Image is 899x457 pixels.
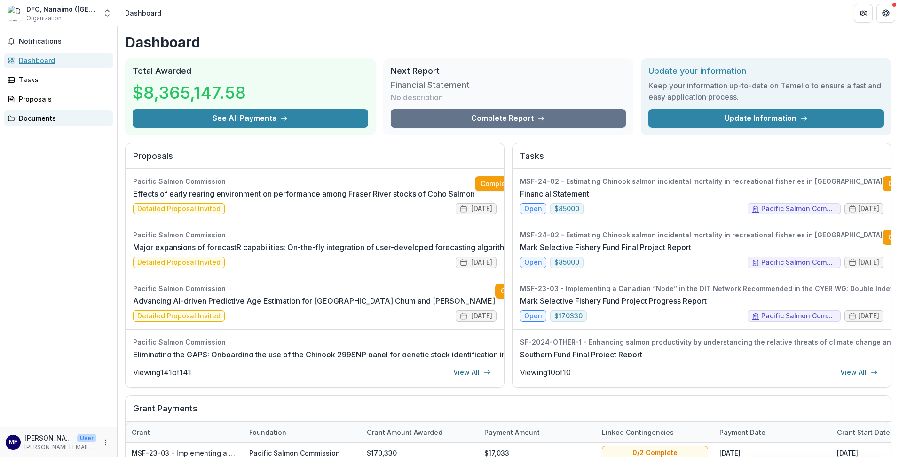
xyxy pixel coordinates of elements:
a: Eliminating the GAPS: Onboarding the use of the Chinook 299SNP panel for genetic stock identifica... [133,349,673,360]
div: Grant amount awarded [361,422,479,442]
h2: Proposals [133,151,497,169]
button: Open entity switcher [101,4,114,23]
img: DFO, Nanaimo (Pacific Biological Station) [8,6,23,21]
button: Partners [854,4,873,23]
div: Linked Contingencies [596,422,714,442]
a: Major expansions of forecastR capabilities: On-the-fly integration of user-developed forecasting ... [133,242,893,253]
div: Payment date [714,422,831,442]
a: View All [448,365,497,380]
h2: Tasks [520,151,883,169]
span: Notifications [19,38,110,46]
p: [PERSON_NAME] [24,433,73,443]
h3: $8,365,147.58 [133,80,246,105]
div: Dashboard [19,55,106,65]
h2: Next Report [391,66,626,76]
nav: breadcrumb [121,6,165,20]
div: Proposals [19,94,106,104]
div: Grant [126,427,156,437]
p: [PERSON_NAME][EMAIL_ADDRESS][PERSON_NAME][DOMAIN_NAME] [24,443,96,451]
div: Payment Amount [479,422,596,442]
h2: Update your information [648,66,884,76]
span: Organization [26,14,62,23]
div: Grant [126,422,244,442]
a: Documents [4,110,113,126]
a: Southern Fund Final Project Report [520,349,642,360]
a: Update Information [648,109,884,128]
button: Notifications [4,34,113,49]
h3: Keep your information up-to-date on Temelio to ensure a fast and easy application process. [648,80,884,102]
div: Linked Contingencies [596,427,679,437]
button: See All Payments [133,109,368,128]
h2: Total Awarded [133,66,368,76]
a: View All [835,365,883,380]
p: User [77,434,96,442]
div: Foundation [244,427,292,437]
p: Viewing 10 of 10 [520,367,571,378]
a: Tasks [4,72,113,87]
p: Viewing 141 of 141 [133,367,191,378]
a: Financial Statement [520,188,589,199]
h2: Grant Payments [133,403,883,421]
a: Complete [475,176,529,191]
p: No description [391,92,443,103]
a: Proposals [4,91,113,107]
div: Grant start date [831,427,896,437]
a: Dashboard [4,53,113,68]
a: Effects of early rearing environment on performance among Fraser River stocks of Coho Salmon [133,188,475,199]
div: Dashboard [125,8,161,18]
div: Foundation [244,422,361,442]
div: Tasks [19,75,106,85]
button: More [100,437,111,448]
a: Complete [495,284,549,299]
div: Payment Amount [479,427,545,437]
h3: Financial Statement [391,80,470,90]
div: Documents [19,113,106,123]
a: Complete Report [391,109,626,128]
div: Payment date [714,427,771,437]
a: Mark Selective Fishery Fund Project Progress Report [520,295,707,307]
a: Mark Selective Fishery Fund Final Project Report [520,242,691,253]
div: Michael Folkes [9,439,17,445]
div: DFO, Nanaimo ([GEOGRAPHIC_DATA]) [26,4,97,14]
a: Advancing AI-driven Predictive Age Estimation for [GEOGRAPHIC_DATA] Chum and [PERSON_NAME] [133,295,495,307]
div: Grant amount awarded [361,427,448,437]
h1: Dashboard [125,34,891,51]
button: Get Help [876,4,895,23]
